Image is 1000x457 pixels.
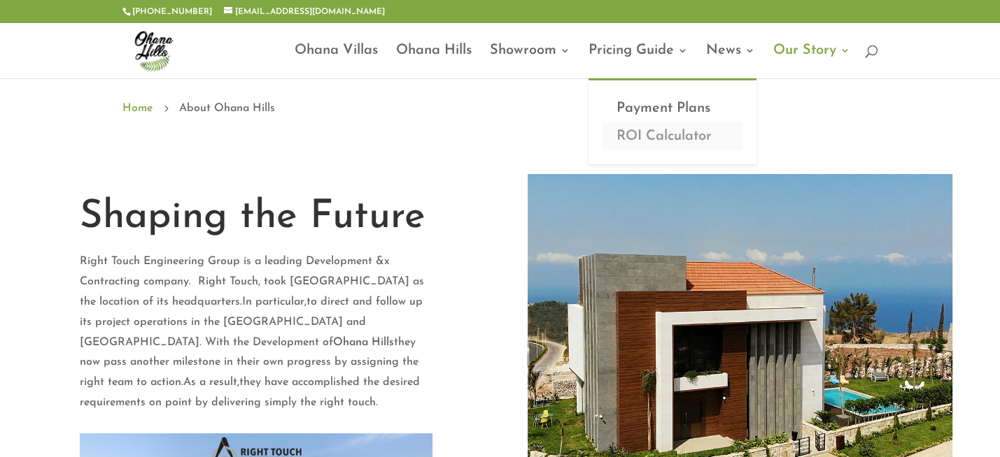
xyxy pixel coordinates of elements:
[132,8,212,16] a: [PHONE_NUMBER]
[589,45,688,78] a: Pricing Guide
[396,45,472,78] a: Ohana Hills
[125,22,181,78] img: ohana-hills
[80,190,432,252] h1: Shaping the Future
[295,45,378,78] a: Ohana Villas
[80,252,432,412] p: Right Touch Engineering Group is a leading Development &x Contracting company. Right Touch, took ...
[122,99,153,117] a: Home
[773,45,850,78] a: Our Story
[242,296,307,307] span: In particular,
[333,337,394,348] a: Ohana Hills
[160,102,172,115] span: 5
[603,122,742,150] a: ROI Calculator
[183,377,239,388] span: As a result,
[603,94,742,122] a: Payment Plans
[706,45,755,78] a: News
[179,99,275,117] span: About Ohana Hills
[490,45,570,78] a: Showroom
[224,8,385,16] a: [EMAIL_ADDRESS][DOMAIN_NAME]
